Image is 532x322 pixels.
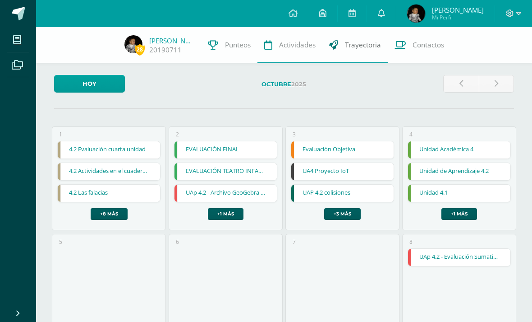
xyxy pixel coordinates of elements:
[174,185,276,202] a: UAp 4.2 - Archivo GeoGebra - Funciones
[91,208,128,220] a: +8 más
[174,141,276,159] a: EVALUACIÓN FINAL
[174,141,277,159] div: EVALUACIÓN FINAL | Tarea
[291,185,393,202] a: UAP 4.2 colisiones
[345,40,381,50] span: Trayectoria
[54,75,125,93] a: Hoy
[291,141,394,159] div: Evaluación Objetiva | Examen
[57,141,160,159] div: 4.2 Evaluación cuarta unidad | Tarea
[322,27,388,63] a: Trayectoria
[293,238,296,246] div: 7
[441,208,477,220] a: +1 más
[408,163,510,181] div: Unidad de Aprendizaje 4.2 | Examen
[324,208,361,220] a: +3 más
[408,185,510,202] a: Unidad 4.1
[432,14,484,21] span: Mi Perfil
[208,208,243,220] a: +1 más
[176,238,179,246] div: 6
[432,5,484,14] span: [PERSON_NAME]
[279,40,316,50] span: Actividades
[57,184,160,202] div: 4.2 Las falacias | Tarea
[174,184,277,202] div: UAp 4.2 - Archivo GeoGebra - Funciones | Tarea
[174,163,276,180] a: EVALUACIÓN TEATRO INFANTIL
[261,81,291,88] strong: Octubre
[201,27,257,63] a: Punteos
[408,184,510,202] div: Unidad 4.1 | Examen
[409,131,413,138] div: 4
[58,163,160,180] a: 4.2 Actividades en el cuaderno
[58,185,160,202] a: 4.2 Las falacias
[409,238,413,246] div: 8
[408,141,510,159] a: Unidad Académica 4
[388,27,451,63] a: Contactos
[413,40,444,50] span: Contactos
[59,238,62,246] div: 5
[408,248,510,266] div: UAp 4.2 - Evaluación Sumativa Final | Tarea
[291,141,393,159] a: Evaluación Objetiva
[293,131,296,138] div: 3
[58,141,160,159] a: 4.2 Evaluación cuarta unidad
[291,184,394,202] div: UAP 4.2 colisiones | Tarea
[408,249,510,266] a: UAp 4.2 - Evaluación Sumativa Final
[408,141,510,159] div: Unidad Académica 4 | Examen
[57,163,160,181] div: 4.2 Actividades en el cuaderno | Tarea
[135,44,145,55] span: 28
[257,27,322,63] a: Actividades
[149,45,182,55] a: 20190711
[408,163,510,180] a: Unidad de Aprendizaje 4.2
[291,163,394,181] div: UA4 Proyecto IoT | Examen
[225,40,251,50] span: Punteos
[59,131,62,138] div: 1
[149,36,194,45] a: [PERSON_NAME]
[291,163,393,180] a: UA4 Proyecto IoT
[174,163,277,181] div: EVALUACIÓN TEATRO INFANTIL | Tarea
[176,131,179,138] div: 2
[124,35,142,53] img: 3836b40f9fecdbf2351f436fe8495075.png
[407,5,425,23] img: 3836b40f9fecdbf2351f436fe8495075.png
[132,75,436,93] label: 2025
